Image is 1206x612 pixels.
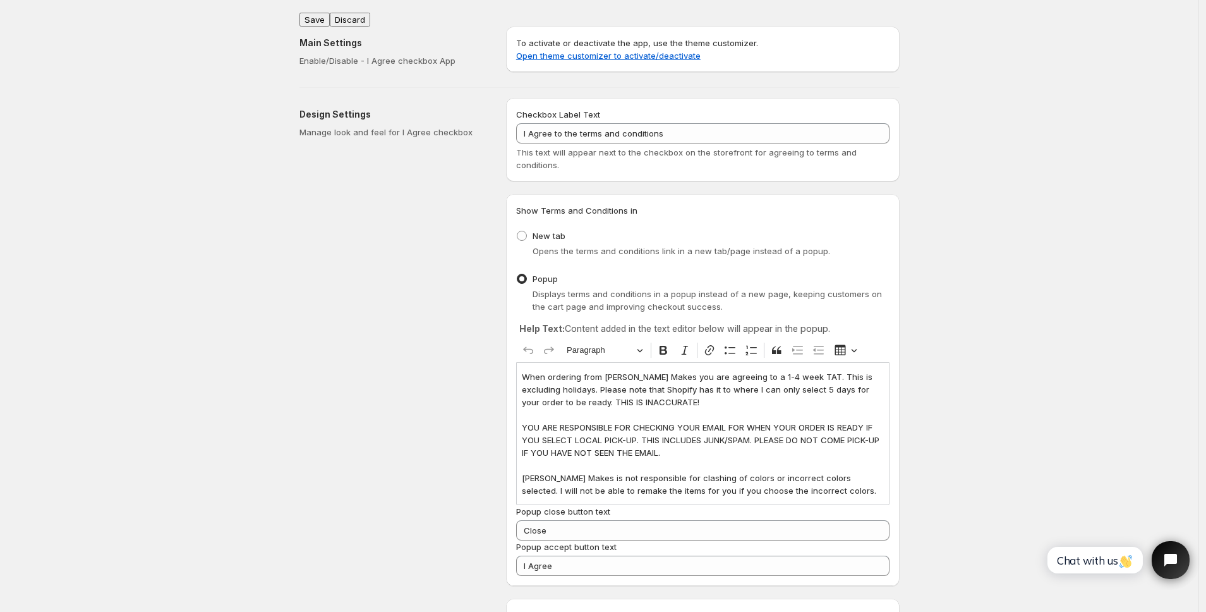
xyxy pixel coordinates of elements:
p: Enable/Disable - I Agree checkbox App [299,54,486,67]
span: Popup [533,274,558,284]
p: Manage look and feel for I Agree checkbox [299,126,486,138]
button: Save [299,13,330,27]
strong: Help Text: [519,323,565,334]
span: New tab [533,231,565,241]
iframe: Tidio Chat [1034,530,1200,590]
p: Content added in the text editor below will appear in the popup. [519,322,886,335]
input: Enter the text for the accept button (e.g., 'I Agree', 'Accept', 'Confirm') [516,556,889,576]
button: Discard [330,13,370,27]
h2: Design Settings [299,108,486,121]
p: YOU ARE RESPONSIBLE FOR CHECKING YOUR EMAIL FOR WHEN YOUR ORDER IS READY IF YOU SELECT LOCAL PICK... [522,421,884,459]
span: Popup close button text [516,506,610,517]
p: When ordering from [PERSON_NAME] Makes you are agreeing to a 1-4 week TAT. This is excluding holi... [522,370,884,408]
input: Enter the text for the popup close button (e.g., 'Close', 'Dismiss') [516,520,889,541]
a: Open theme customizer to activate/deactivate [516,51,701,61]
span: Opens the terms and conditions link in a new tab/page instead of a popup. [533,246,830,256]
span: Checkbox Label Text [516,109,600,119]
span: Displays terms and conditions in a popup instead of a new page, keeping customers on the cart pag... [533,289,882,312]
span: Show Terms and Conditions in [516,205,637,216]
div: Editor toolbar [516,338,889,362]
p: [PERSON_NAME] Makes is not responsible for clashing of colors or incorrect colors selected. I wil... [522,472,884,497]
span: This text will appear next to the checkbox on the storefront for agreeing to terms and conditions. [516,147,857,170]
span: Popup accept button text [516,542,617,552]
h2: Main Settings [299,37,486,49]
p: To activate or deactivate the app, use the theme customizer. [516,37,889,62]
button: Paragraph, Heading [561,341,648,360]
div: Editor editing area: main. Press ⌥0 for help. [516,362,889,505]
span: Paragraph [567,343,632,358]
